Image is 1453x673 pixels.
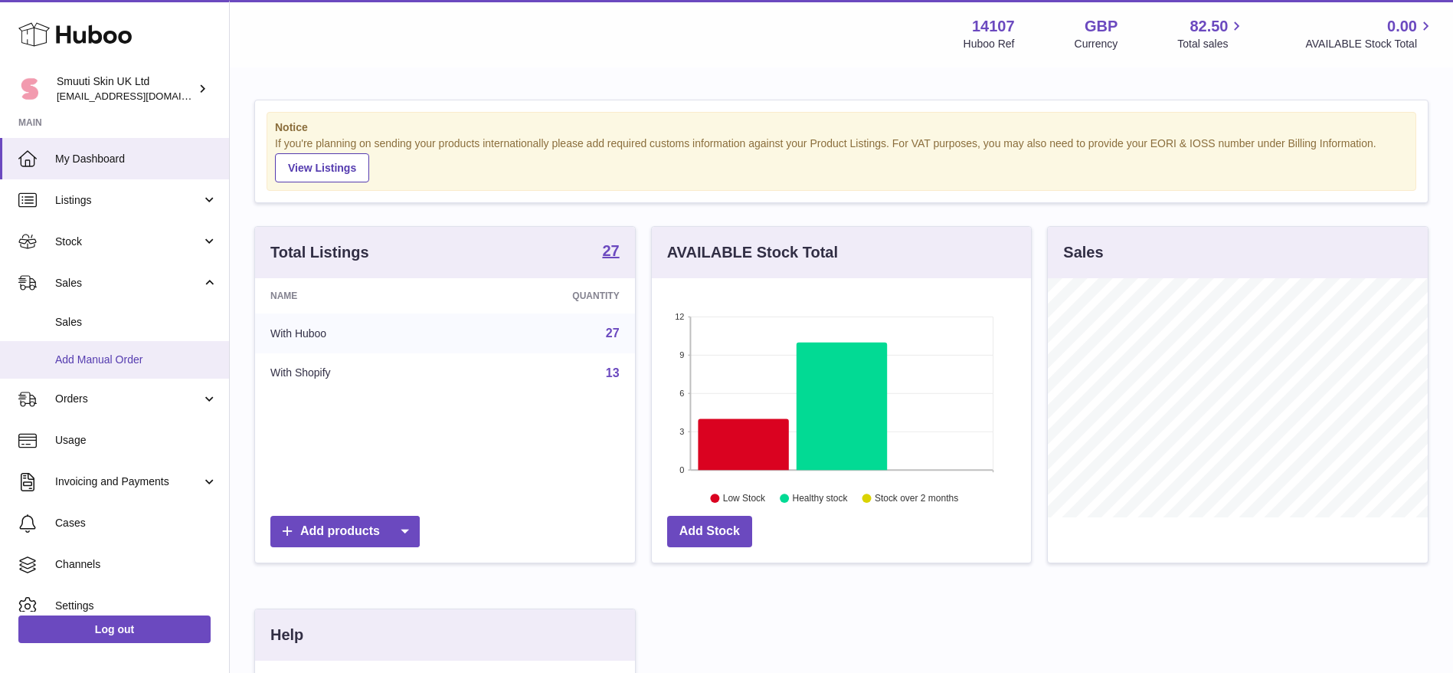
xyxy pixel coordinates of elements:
span: AVAILABLE Stock Total [1305,37,1435,51]
div: If you're planning on sending your products internationally please add required customs informati... [275,136,1408,182]
span: [EMAIL_ADDRESS][DOMAIN_NAME] [57,90,225,102]
a: Add products [270,516,420,547]
h3: Sales [1063,242,1103,263]
img: internalAdmin-14107@internal.huboo.com [18,77,41,100]
span: Settings [55,599,218,613]
span: Cases [55,516,218,530]
span: Add Manual Order [55,353,218,367]
span: Sales [55,276,201,291]
span: Sales [55,315,218,330]
span: My Dashboard [55,152,218,166]
span: Invoicing and Payments [55,474,201,489]
text: 12 [675,312,684,321]
text: Low Stock [723,493,766,504]
a: Add Stock [667,516,752,547]
span: Stock [55,235,201,249]
text: 9 [679,350,684,359]
a: 13 [606,366,620,379]
td: With Huboo [255,314,460,353]
text: 6 [679,389,684,398]
strong: GBP [1085,16,1118,37]
strong: Notice [275,120,1408,135]
span: Orders [55,392,201,406]
a: 27 [602,243,619,261]
th: Name [255,278,460,314]
a: View Listings [275,153,369,182]
span: 82.50 [1190,16,1228,37]
text: Stock over 2 months [875,493,958,504]
strong: 27 [602,243,619,258]
div: Smuuti Skin UK Ltd [57,74,195,103]
td: With Shopify [255,353,460,393]
div: Huboo Ref [964,37,1015,51]
span: Total sales [1177,37,1245,51]
a: 27 [606,327,620,340]
a: 82.50 Total sales [1177,16,1245,51]
h3: Help [270,625,303,645]
span: Channels [55,557,218,572]
th: Quantity [460,278,634,314]
strong: 14107 [972,16,1015,37]
text: Healthy stock [792,493,848,504]
span: 0.00 [1387,16,1417,37]
span: Listings [55,193,201,208]
h3: AVAILABLE Stock Total [667,242,838,263]
text: 3 [679,427,684,436]
a: Log out [18,616,211,643]
div: Currency [1075,37,1118,51]
a: 0.00 AVAILABLE Stock Total [1305,16,1435,51]
h3: Total Listings [270,242,369,263]
span: Usage [55,433,218,448]
text: 0 [679,465,684,474]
